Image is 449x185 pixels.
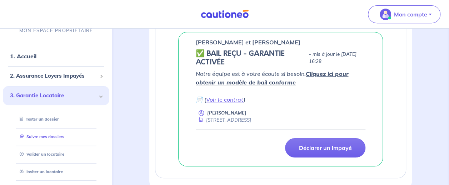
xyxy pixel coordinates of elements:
[196,49,365,67] div: state: CONTRACT-VALIDATED, Context: IN-LANDLORD,IS-GL-CAUTION-IN-LANDLORD
[380,9,391,20] img: illu_account_valid_menu.svg
[196,70,348,86] em: Notre équipe est à votre écoute si besoin.
[17,134,64,139] a: Suivre mes dossiers
[3,49,109,63] div: 1. Accueil
[368,5,440,23] button: illu_account_valid_menu.svgMon compte
[11,113,101,125] div: Tester un dossier
[17,169,63,174] a: Inviter un locataire
[11,166,101,177] div: Inviter un locataire
[3,86,109,105] div: 3. Garantie Locataire
[3,69,109,83] div: 2. Assurance Loyers Impayés
[394,10,427,19] p: Mon compte
[10,53,36,60] a: 1. Accueil
[198,10,251,19] img: Cautioneo
[206,96,244,103] a: Voir le contrat
[299,144,351,151] p: Déclarer un impayé
[196,49,306,67] h5: ✅ BAIL REÇU - GARANTIE ACTIVÉE
[196,38,300,47] p: [PERSON_NAME] et [PERSON_NAME]
[207,109,246,116] p: [PERSON_NAME]
[285,138,365,157] a: Déclarer un impayé
[17,117,59,122] a: Tester un dossier
[196,96,245,103] em: 📄 ( )
[19,27,93,34] p: MON ESPACE PROPRIÉTAIRE
[17,151,64,156] a: Valider un locataire
[196,117,251,123] div: [STREET_ADDRESS]
[10,91,97,99] span: 3. Garantie Locataire
[309,51,365,65] p: - mis à jour le [DATE] 16:28
[11,131,101,143] div: Suivre mes dossiers
[11,148,101,160] div: Valider un locataire
[10,72,97,80] span: 2. Assurance Loyers Impayés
